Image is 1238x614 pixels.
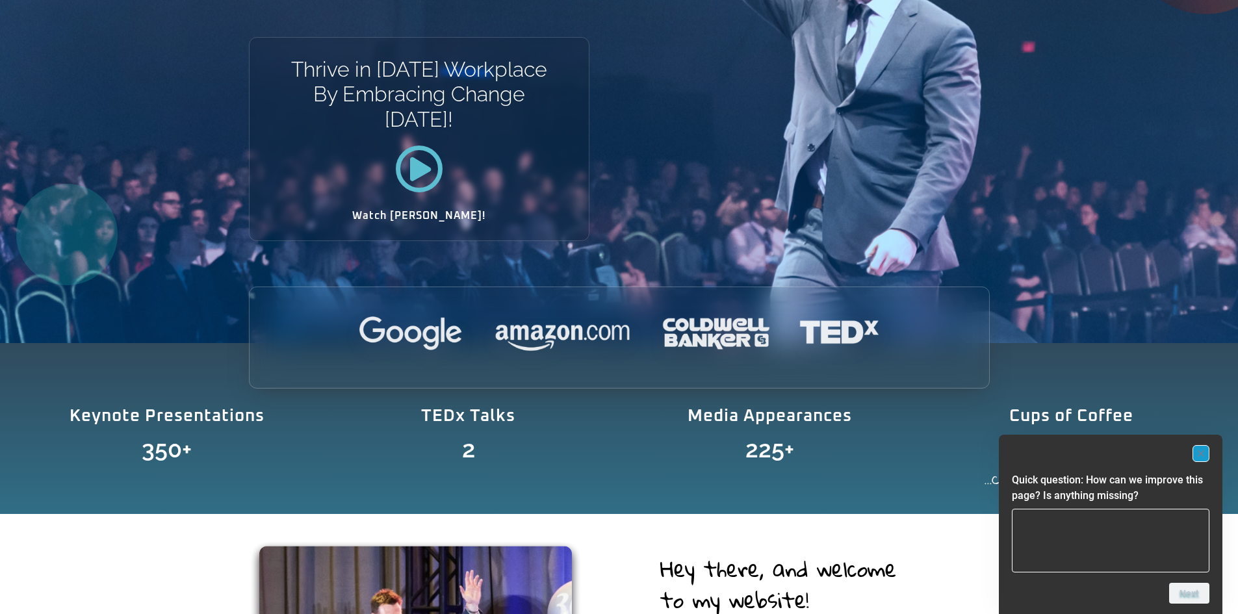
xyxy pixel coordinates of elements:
button: Next question [1169,583,1209,604]
div: TEDx Talks [328,395,610,437]
div: Media Appearances [629,395,911,437]
h1: Thrive in [DATE] Workplace By Embracing Change [DATE]! [290,57,548,132]
span: 225 [745,437,784,461]
span: 2 [462,437,475,461]
div: Keynote Presentations [26,395,308,437]
div: Cups of Coffee [930,395,1212,437]
textarea: Quick question: How can we improve this page? Is anything missing? [1012,509,1209,572]
h2: Watch [PERSON_NAME]! [295,211,543,221]
button: Hide survey [1193,445,1209,462]
h2: ...Coffee is not my cup of tea [930,474,1212,485]
h2: Quick question: How can we improve this page? Is anything missing? [1012,472,1209,504]
div: Quick question: How can we improve this page? Is anything missing? [1012,445,1209,604]
span: + [784,437,910,461]
span: + [182,437,307,461]
span: 350 [142,437,182,461]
